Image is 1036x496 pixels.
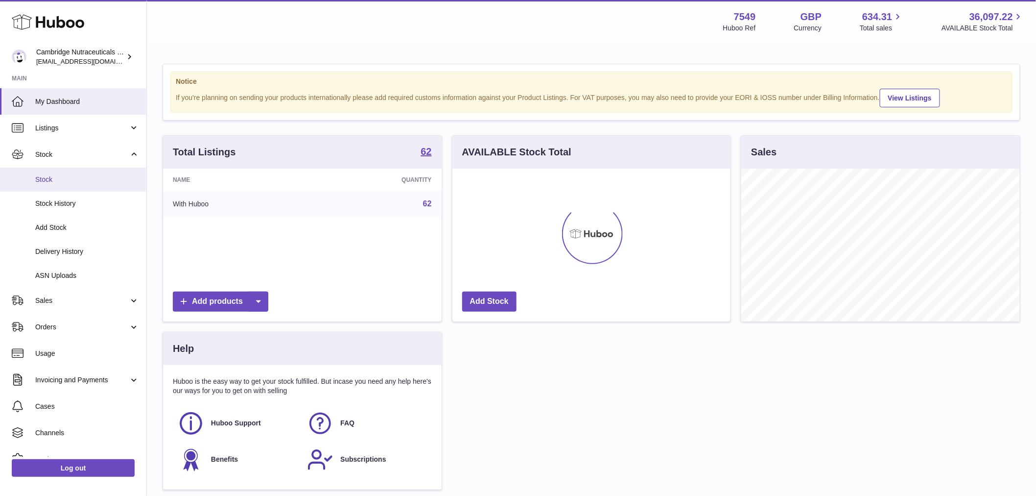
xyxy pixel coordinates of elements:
[462,146,571,159] h3: AVAILABLE Stock Total
[35,247,139,256] span: Delivery History
[35,296,129,305] span: Sales
[12,50,26,64] img: qvc@camnutra.com
[462,292,517,312] a: Add Stock
[307,446,426,473] a: Subscriptions
[35,428,139,438] span: Channels
[969,10,1013,24] span: 36,097.22
[310,169,442,191] th: Quantity
[35,349,139,358] span: Usage
[36,57,144,65] span: [EMAIL_ADDRESS][DOMAIN_NAME]
[307,410,426,437] a: FAQ
[173,292,268,312] a: Add products
[173,146,236,159] h3: Total Listings
[35,223,139,232] span: Add Stock
[942,10,1024,33] a: 36,097.22 AVAILABLE Stock Total
[860,10,903,33] a: 634.31 Total sales
[340,455,386,464] span: Subscriptions
[35,150,129,159] span: Stock
[163,191,310,217] td: With Huboo
[340,419,354,428] span: FAQ
[36,48,124,66] div: Cambridge Nutraceuticals Ltd
[35,375,129,385] span: Invoicing and Payments
[734,10,756,24] strong: 7549
[880,89,940,107] a: View Listings
[423,199,432,208] a: 62
[942,24,1024,33] span: AVAILABLE Stock Total
[178,410,297,437] a: Huboo Support
[801,10,822,24] strong: GBP
[211,455,238,464] span: Benefits
[35,199,139,208] span: Stock History
[173,342,194,355] h3: Help
[860,24,903,33] span: Total sales
[163,169,310,191] th: Name
[173,377,432,396] p: Huboo is the easy way to get your stock fulfilled. But incase you need any help here's our ways f...
[35,455,139,464] span: Settings
[751,146,777,159] h3: Sales
[862,10,892,24] span: 634.31
[35,271,139,280] span: ASN Uploads
[176,87,1007,107] div: If you're planning on sending your products internationally please add required customs informati...
[35,175,139,184] span: Stock
[35,402,139,411] span: Cases
[723,24,756,33] div: Huboo Ref
[35,97,139,106] span: My Dashboard
[12,459,135,477] a: Log out
[421,147,431,156] strong: 62
[35,124,129,133] span: Listings
[176,77,1007,86] strong: Notice
[35,322,129,332] span: Orders
[211,419,261,428] span: Huboo Support
[178,446,297,473] a: Benefits
[794,24,822,33] div: Currency
[421,147,431,158] a: 62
